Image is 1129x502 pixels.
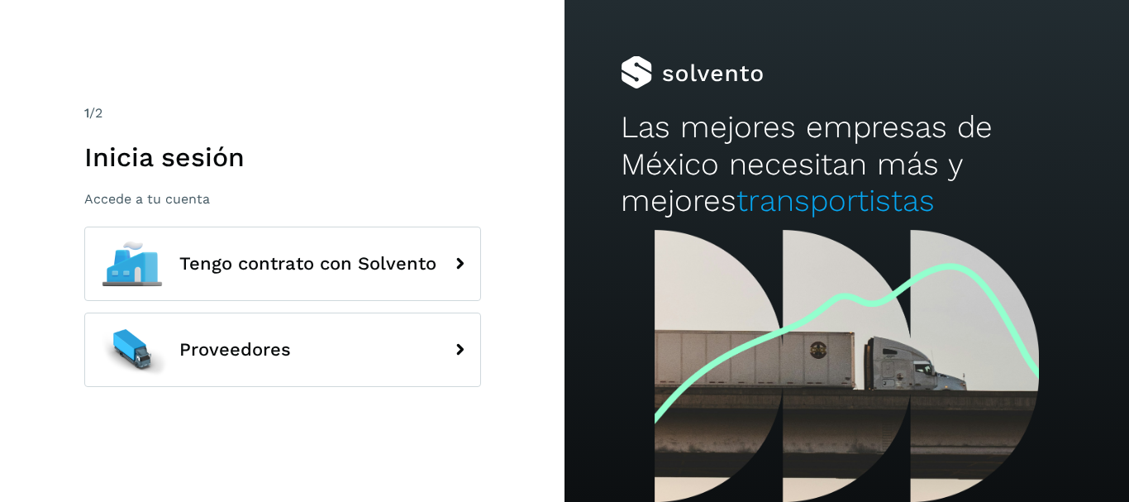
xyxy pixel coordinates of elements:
[179,254,436,274] span: Tengo contrato con Solvento
[736,183,935,218] span: transportistas
[84,191,481,207] p: Accede a tu cuenta
[179,340,291,360] span: Proveedores
[84,227,481,301] button: Tengo contrato con Solvento
[84,141,481,173] h1: Inicia sesión
[84,313,481,387] button: Proveedores
[621,109,1072,219] h2: Las mejores empresas de México necesitan más y mejores
[84,103,481,123] div: /2
[84,105,89,121] span: 1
